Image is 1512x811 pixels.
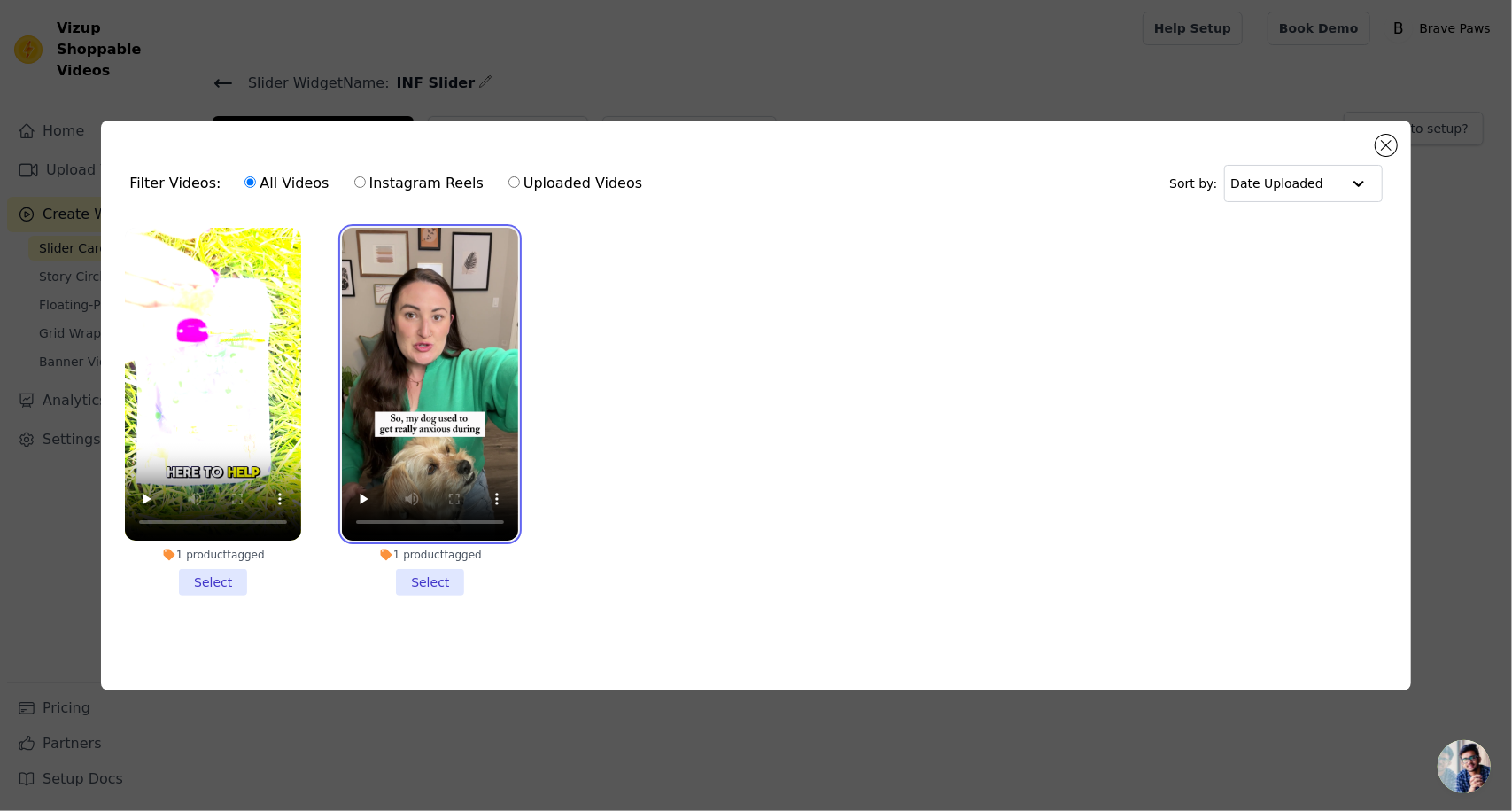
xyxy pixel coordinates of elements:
[353,172,485,195] label: Instagram Reels
[1169,165,1383,202] div: Sort by:
[342,548,518,562] div: 1 product tagged
[1376,135,1397,156] button: Close modal
[244,172,330,195] label: All Videos
[129,163,652,204] div: Filter Videos:
[508,172,643,195] label: Uploaded Videos
[1438,740,1491,793] div: Open chat
[125,548,301,562] div: 1 product tagged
